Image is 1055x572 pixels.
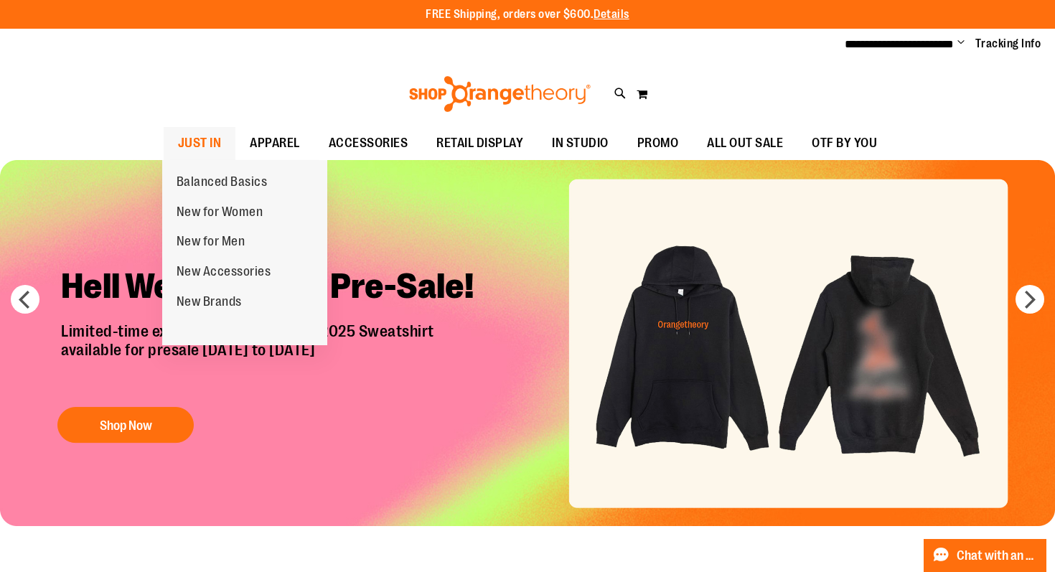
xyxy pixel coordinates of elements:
span: New Brands [177,294,242,312]
span: JUST IN [178,127,222,159]
span: ACCESSORIES [329,127,408,159]
span: IN STUDIO [552,127,609,159]
p: Limited-time exclusive: OTF Hell Week 2025 Sweatshirt available for presale [DATE] to [DATE] [50,322,499,393]
span: PROMO [637,127,679,159]
span: APPAREL [250,127,300,159]
a: Tracking Info [975,36,1041,52]
p: FREE Shipping, orders over $600. [426,6,629,23]
a: Hell Week Hoodie Pre-Sale! Limited-time exclusive: OTF Hell Week 2025 Sweatshirtavailable for pre... [50,254,499,450]
button: next [1016,285,1044,314]
a: Details [594,8,629,21]
h2: Hell Week Hoodie Pre-Sale! [50,254,499,322]
button: Chat with an Expert [924,539,1047,572]
span: ALL OUT SALE [707,127,783,159]
button: Shop Now [57,407,194,443]
span: OTF BY YOU [812,127,877,159]
button: Account menu [957,37,965,51]
span: New for Women [177,205,263,222]
img: Shop Orangetheory [407,76,593,112]
span: Balanced Basics [177,174,268,192]
span: New for Men [177,234,245,252]
span: RETAIL DISPLAY [436,127,523,159]
span: New Accessories [177,264,271,282]
span: Chat with an Expert [957,549,1038,563]
button: prev [11,285,39,314]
